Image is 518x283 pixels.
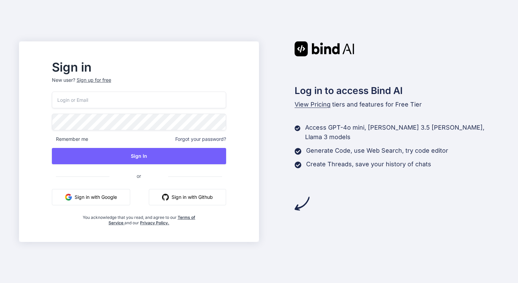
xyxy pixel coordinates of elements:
[295,41,354,56] img: Bind AI logo
[52,189,130,205] button: Sign in with Google
[295,100,499,109] p: tiers and features for Free Tier
[305,123,499,142] p: Access GPT-4o mini, [PERSON_NAME] 3.5 [PERSON_NAME], Llama 3 models
[52,92,226,108] input: Login or Email
[77,77,111,83] div: Sign up for free
[306,146,448,155] p: Generate Code, use Web Search, try code editor
[295,101,331,108] span: View Pricing
[52,148,226,164] button: Sign In
[295,83,499,98] h2: Log in to access Bind AI
[52,62,226,73] h2: Sign in
[108,215,195,225] a: Terms of Service
[295,196,310,211] img: arrow
[306,159,431,169] p: Create Threads, save your history of chats
[175,136,226,143] span: Forgot your password?
[162,194,169,201] img: github
[52,136,88,143] span: Remember me
[81,211,197,226] div: You acknowledge that you read, and agree to our and our
[52,77,226,92] p: New user?
[140,220,169,225] a: Privacy Policy.
[149,189,226,205] button: Sign in with Github
[65,194,72,201] img: google
[109,168,168,184] span: or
